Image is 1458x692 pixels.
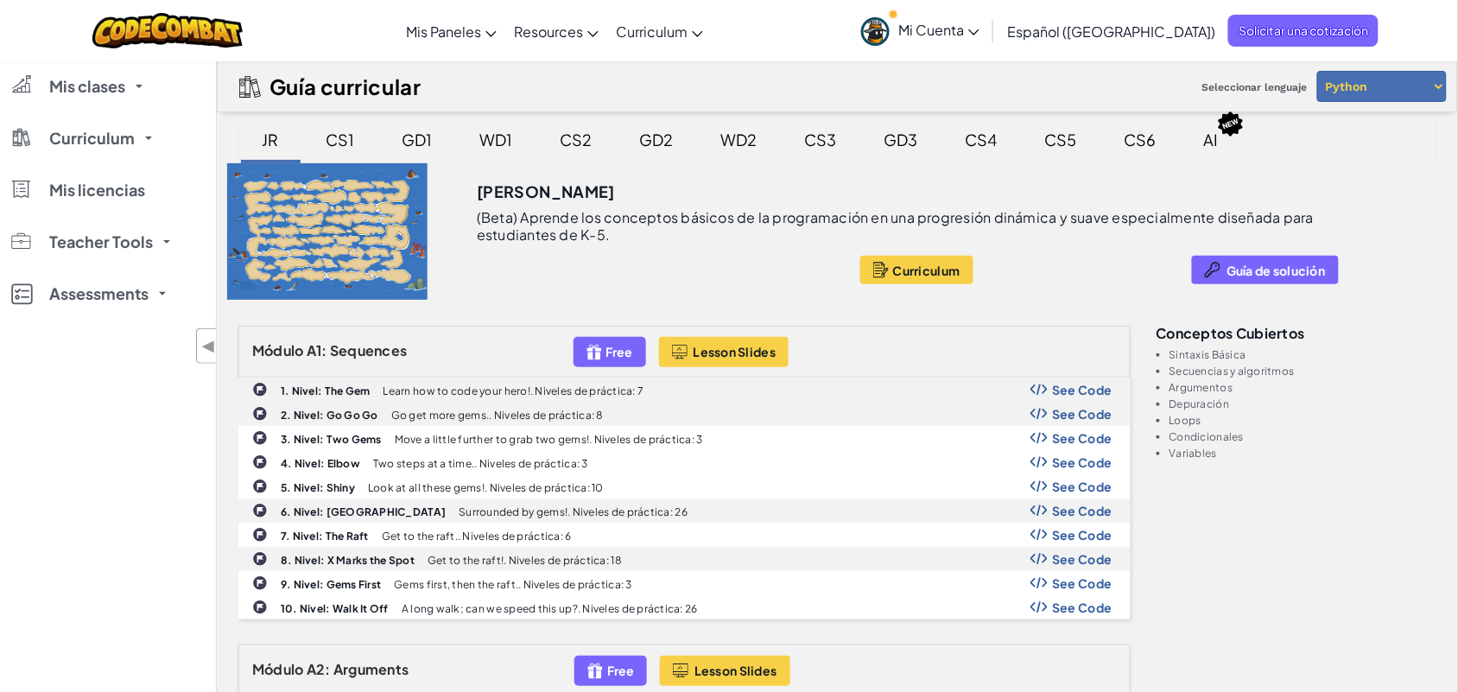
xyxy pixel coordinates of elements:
button: Guía de solución [1192,256,1338,284]
img: IconChallengeLevel.svg [252,575,268,591]
span: Lesson Slides [694,345,777,359]
li: Loops [1170,415,1436,426]
b: 4. Nivel: Elbow [281,457,360,470]
span: Mi Cuenta [898,21,979,39]
span: Resources [514,22,583,41]
b: 6. Nivel: [GEOGRAPHIC_DATA] [281,505,446,518]
span: Assessments [49,286,149,302]
span: ◀ [201,333,216,359]
img: Show Code Logo [1030,456,1048,468]
p: Get to the raft!. Niveles de práctica: 18 [428,555,622,566]
b: 2. Nivel: Go Go Go [281,409,378,422]
li: Condicionales [1170,431,1436,442]
button: Lesson Slides [660,656,790,686]
img: IconChallengeLevel.svg [252,406,268,422]
span: Español ([GEOGRAPHIC_DATA]) [1007,22,1215,41]
img: Show Code Logo [1030,577,1048,589]
p: Go get more gems.. Niveles de práctica: 8 [391,409,604,421]
div: CS1 [309,119,372,160]
img: Show Code Logo [1030,529,1048,541]
span: Curriculum [893,263,960,277]
b: 3. Nivel: Two Gems [281,433,382,446]
a: Mis Paneles [397,8,505,54]
a: 5. Nivel: Shiny Look at all these gems!. Niveles de práctica: 10 Show Code Logo See Code [238,474,1131,498]
p: (Beta) Aprende los conceptos básicos de la programación en una progresión dinámica y suave especi... [477,209,1393,244]
img: Show Code Logo [1030,384,1048,396]
span: Mis Paneles [406,22,481,41]
a: 1. Nivel: The Gem Learn how to code your hero!. Niveles de práctica: 7 Show Code Logo See Code [238,378,1131,402]
li: Variables [1170,448,1436,459]
b: 9. Nivel: Gems First [281,578,381,591]
span: Curriculum [49,130,135,146]
a: 10. Nivel: Walk It Off A long walk; can we speed this up?. Niveles de práctica: 26 Show Code Logo... [238,595,1131,619]
a: Solicitar una cotización [1228,15,1379,47]
img: IconCurriculumGuide.svg [239,76,261,98]
a: 8. Nivel: X Marks the Spot Get to the raft!. Niveles de práctica: 18 Show Code Logo See Code [238,547,1131,571]
li: Sintaxis Básica [1170,349,1436,360]
span: A1: Sequences [307,341,408,359]
a: 4. Nivel: Elbow Two steps at a time.. Niveles de práctica: 3 Show Code Logo See Code [238,450,1131,474]
span: See Code [1052,504,1113,517]
b: 10. Nivel: Walk It Off [281,602,389,615]
a: Resources [505,8,607,54]
img: Show Code Logo [1030,505,1048,517]
a: 9. Nivel: Gems First Gems first, then the raft.. Niveles de práctica: 3 Show Code Logo See Code [238,571,1131,595]
img: IconChallengeLevel.svg [252,600,268,615]
div: AI [1187,119,1236,160]
img: CodeCombat logo [92,13,244,48]
img: IconFreeLevelv2.svg [586,342,602,362]
span: Lesson Slides [694,663,777,677]
b: 8. Nivel: X Marks the Spot [281,554,415,567]
li: Depuración [1170,398,1436,409]
span: See Code [1052,407,1113,421]
span: Mis clases [49,79,125,94]
img: IconChallengeLevel.svg [252,503,268,518]
span: See Code [1052,576,1113,590]
p: Learn how to code your hero!. Niveles de práctica: 7 [384,385,644,397]
span: Curriculum [616,22,688,41]
button: Lesson Slides [659,337,789,367]
li: Argumentos [1170,382,1436,393]
img: avatar [861,17,890,46]
h2: Guía curricular [269,74,421,98]
a: 6. Nivel: [GEOGRAPHIC_DATA] Surrounded by gems!. Niveles de práctica: 26 Show Code Logo See Code [238,498,1131,523]
span: Módulo [252,341,304,359]
span: See Code [1052,455,1113,469]
h3: [PERSON_NAME] [477,179,615,205]
span: See Code [1052,600,1113,614]
span: See Code [1052,383,1113,397]
span: See Code [1052,528,1113,542]
img: IconFreeLevelv2.svg [587,661,603,681]
span: Teacher Tools [49,234,153,250]
span: Mis licencias [49,182,145,198]
p: Get to the raft.. Niveles de práctica: 6 [382,530,572,542]
b: 5. Nivel: Shiny [281,481,355,494]
p: A long walk; can we speed this up?. Niveles de práctica: 26 [402,603,698,614]
p: Gems first, then the raft.. Niveles de práctica: 3 [394,579,632,590]
a: 2. Nivel: Go Go Go Go get more gems.. Niveles de práctica: 8 Show Code Logo See Code [238,402,1131,426]
img: Show Code Logo [1030,432,1048,444]
b: 7. Nivel: The Raft [281,530,369,543]
img: Show Code Logo [1030,480,1048,492]
img: IconChallengeLevel.svg [252,479,268,494]
img: Show Code Logo [1030,601,1048,613]
span: See Code [1052,479,1113,493]
div: GD1 [385,119,450,160]
img: IconChallengeLevel.svg [252,551,268,567]
div: WD2 [704,119,775,160]
span: Seleccionar lenguaje [1195,74,1315,100]
li: Secuencias y algoritmos [1170,365,1436,377]
span: Free [606,345,633,359]
img: IconChallengeLevel.svg [252,454,268,470]
div: CS2 [543,119,610,160]
img: IconNew.svg [1217,111,1245,137]
a: 7. Nivel: The Raft Get to the raft.. Niveles de práctica: 6 Show Code Logo See Code [238,523,1131,547]
div: CS3 [788,119,854,160]
img: Show Code Logo [1030,408,1048,420]
p: Two steps at a time.. Niveles de práctica: 3 [373,458,588,469]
